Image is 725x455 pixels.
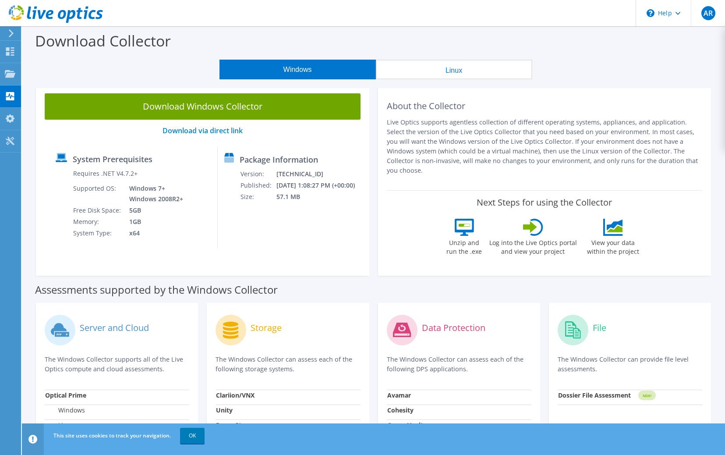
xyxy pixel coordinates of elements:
[251,323,282,332] label: Storage
[240,155,318,164] label: Package Information
[376,60,532,79] button: Linux
[73,216,123,227] td: Memory:
[45,355,189,374] p: The Windows Collector supports all of the Live Optics compute and cloud assessments.
[219,60,376,79] button: Windows
[45,391,86,399] strong: Optical Prime
[240,191,276,203] td: Size:
[593,323,606,332] label: File
[582,236,645,256] label: View your data within the project
[216,391,255,399] strong: Clariion/VNX
[387,355,531,374] p: The Windows Collector can assess each of the following DPS applications.
[45,93,361,120] a: Download Windows Collector
[444,236,485,256] label: Unzip and run the .exe
[216,421,251,429] strong: PowerStore
[123,205,185,216] td: 5GB
[216,355,360,374] p: The Windows Collector can assess each of the following storage systems.
[642,393,651,398] tspan: NEW!
[73,183,123,205] td: Supported OS:
[276,180,365,191] td: [DATE] 1:08:27 PM (+00:00)
[123,227,185,239] td: x64
[73,205,123,216] td: Free Disk Space:
[558,391,631,399] strong: Dossier File Assessment
[558,355,702,374] p: The Windows Collector can provide file level assessments.
[387,117,703,175] p: Live Optics supports agentless collection of different operating systems, appliances, and applica...
[387,391,411,399] strong: Avamar
[35,31,171,51] label: Download Collector
[647,9,654,17] svg: \n
[123,183,185,205] td: Windows 7+ Windows 2008R2+
[45,421,74,430] label: Linux
[489,236,577,256] label: Log into the Live Optics portal and view your project
[422,323,485,332] label: Data Protection
[73,155,152,164] label: System Prerequisites
[53,432,171,439] span: This site uses cookies to track your navigation.
[163,126,243,135] a: Download via direct link
[73,169,138,178] label: Requires .NET V4.7.2+
[477,197,612,208] label: Next Steps for using the Collector
[80,323,149,332] label: Server and Cloud
[180,428,205,444] a: OK
[240,168,276,180] td: Version:
[35,285,278,294] label: Assessments supported by the Windows Collector
[276,191,365,203] td: 57.1 MB
[387,406,414,414] strong: Cohesity
[387,101,703,111] h2: About the Collector
[123,216,185,227] td: 1GB
[45,406,85,415] label: Windows
[276,168,365,180] td: [TECHNICAL_ID]
[240,180,276,191] td: Published:
[701,6,715,20] span: AR
[216,406,233,414] strong: Unity
[387,421,423,429] strong: CommVault
[73,227,123,239] td: System Type:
